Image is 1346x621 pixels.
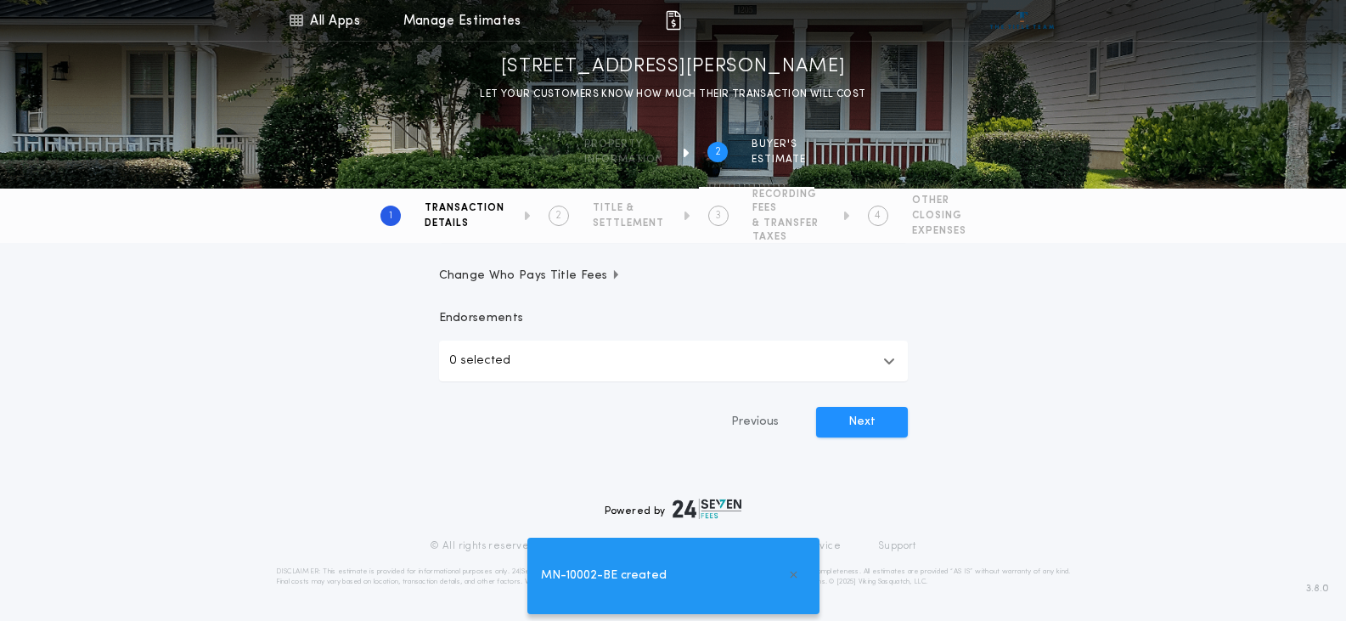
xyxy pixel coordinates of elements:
span: TRANSACTION [425,201,504,215]
span: MN-10002-BE created [541,567,667,585]
span: EXPENSES [912,224,966,238]
span: TITLE & [593,201,664,215]
p: 0 selected [449,351,510,371]
p: LET YOUR CUSTOMERS KNOW HOW MUCH THEIR TRANSACTION WILL COST [480,86,865,103]
span: BUYER'S [752,138,806,151]
img: img [663,10,684,31]
h2: 4 [875,209,881,223]
button: 0 selected [439,341,908,381]
h1: [STREET_ADDRESS][PERSON_NAME] [501,54,846,81]
h2: 3 [715,209,721,223]
img: logo [673,499,742,519]
span: information [584,153,663,167]
span: SETTLEMENT [593,217,664,230]
span: OTHER [912,194,966,207]
h2: 2 [715,145,721,159]
span: ESTIMATE [752,153,806,167]
span: Change Who Pays Title Fees [439,268,622,285]
h2: 1 [389,209,392,223]
div: Powered by [605,499,742,519]
button: Previous [697,407,813,438]
span: & TRANSFER TAXES [752,217,824,244]
img: vs-icon [990,12,1054,29]
span: DETAILS [425,217,504,230]
span: Property [584,138,663,151]
span: RECORDING FEES [752,188,824,215]
button: Change Who Pays Title Fees [439,268,908,285]
h2: 2 [555,209,561,223]
span: CLOSING [912,209,966,223]
button: Next [816,407,908,438]
p: Endorsements [439,310,908,327]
